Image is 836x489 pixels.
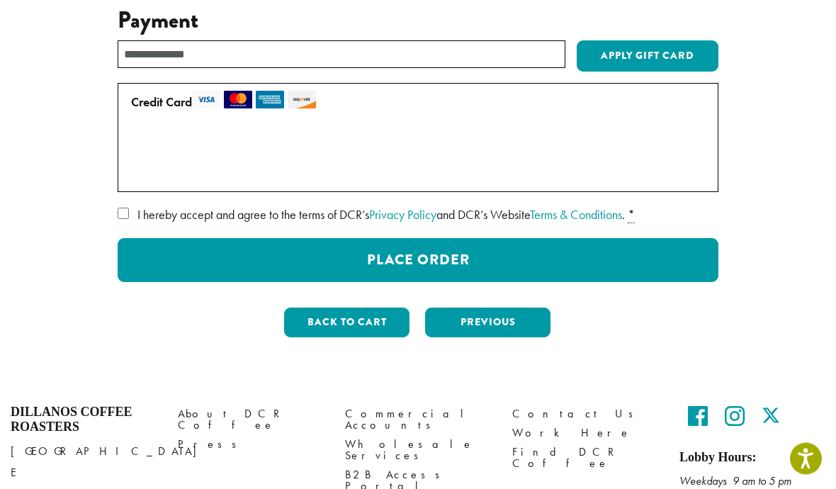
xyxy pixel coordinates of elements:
[628,207,635,224] abbr: required
[11,405,157,436] h4: Dillanos Coffee Roasters
[679,474,791,489] em: Weekdays 9 am to 5 pm
[118,239,718,283] button: Place Order
[178,405,324,436] a: About DCR Coffee
[679,451,825,466] h5: Lobby Hours:
[425,308,550,338] button: Previous
[284,308,409,338] button: Back to cart
[118,8,718,35] h3: Payment
[345,436,491,466] a: Wholesale Services
[118,208,129,220] input: I hereby accept and agree to the terms of DCR’sPrivacy Policyand DCR’s WebsiteTerms & Conditions. *
[178,436,324,455] a: Press
[512,425,658,444] a: Work Here
[577,41,718,72] button: Apply Gift Card
[256,91,284,109] img: amex
[369,207,436,223] a: Privacy Policy
[530,207,622,223] a: Terms & Conditions
[288,91,316,109] img: discover
[131,91,699,114] label: Credit Card
[137,207,625,223] span: I hereby accept and agree to the terms of DCR’s and DCR’s Website .
[224,91,252,109] img: mastercard
[512,444,658,474] a: Find DCR Coffee
[345,405,491,436] a: Commercial Accounts
[512,405,658,425] a: Contact Us
[192,91,220,109] img: visa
